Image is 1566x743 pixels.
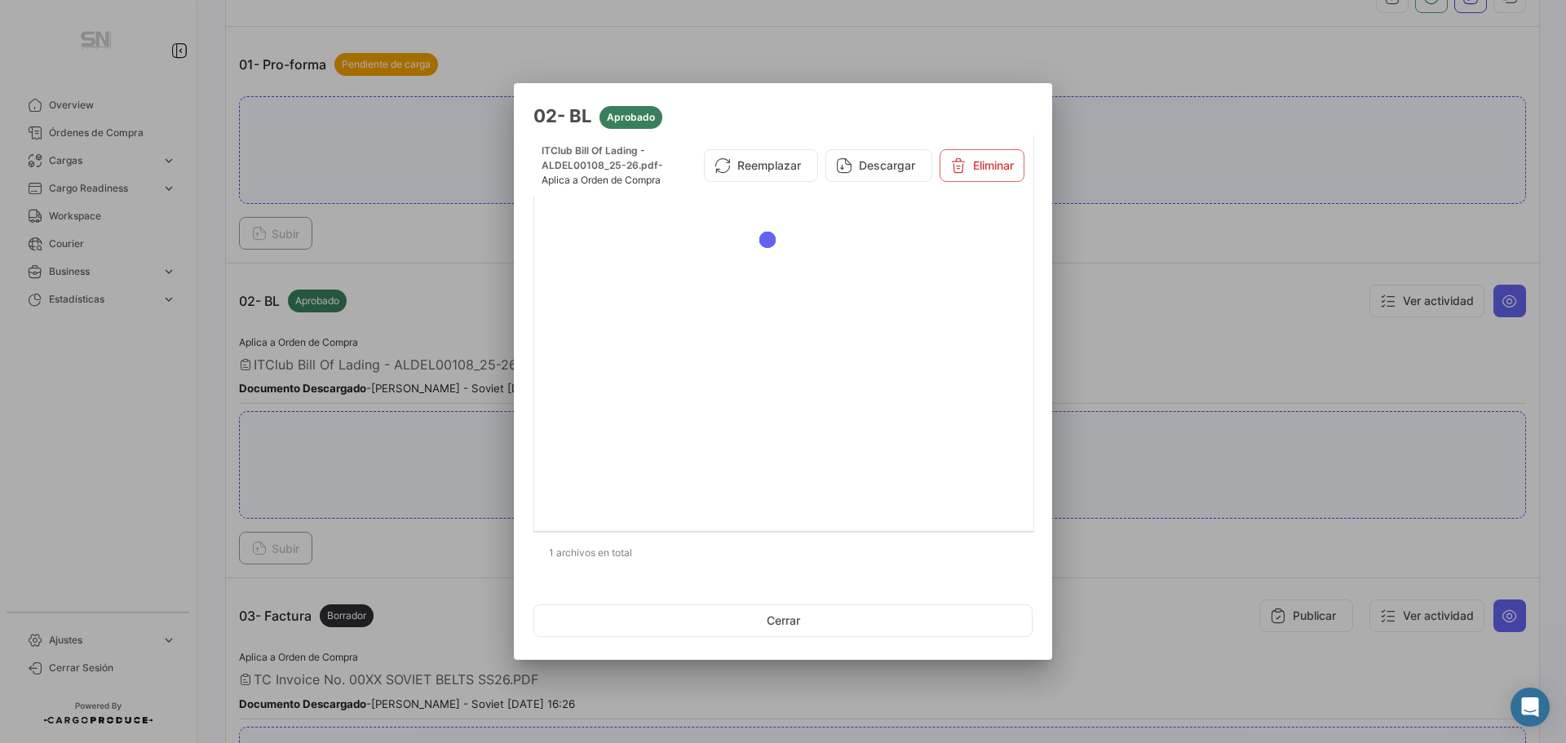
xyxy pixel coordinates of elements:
button: Eliminar [940,149,1024,182]
button: Reemplazar [704,149,818,182]
button: Cerrar [533,604,1033,637]
div: 1 archivos en total [533,533,1033,573]
button: Descargar [825,149,932,182]
h3: 02- BL [533,103,1033,129]
span: ITClub Bill Of Lading - ALDEL00108_25-26.pdf [542,144,658,171]
div: Abrir Intercom Messenger [1511,688,1550,727]
span: Aprobado [607,110,655,125]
